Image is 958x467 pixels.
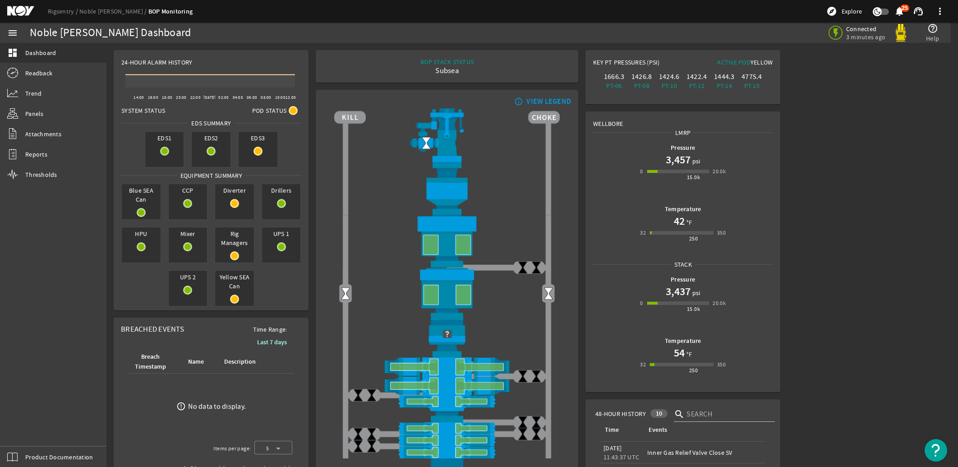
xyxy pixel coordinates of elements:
div: 10 [650,409,668,418]
img: ValveClose.png [365,388,378,402]
span: Time Range: [246,325,295,334]
span: Reports [25,150,47,159]
div: PT-08 [630,81,654,90]
mat-icon: error_outline [176,402,186,411]
img: UpperAnnularOpen.png [334,215,560,268]
img: FlexJoint.png [334,162,560,214]
img: Valve2Open.png [419,136,433,150]
text: 10:00 [275,95,286,100]
span: Drillers [262,184,301,197]
span: Product Documentation [25,453,93,462]
div: 0 [640,167,643,176]
mat-icon: notifications [894,6,905,17]
div: Time [603,425,636,435]
img: Valve2Open.png [339,287,352,300]
div: Items per page: [213,444,251,453]
div: 1424.6 [657,72,681,81]
img: ValveClose.png [365,427,378,441]
span: Explore [842,7,862,16]
button: 25 [894,7,904,16]
b: Temperature [665,337,701,345]
img: PipeRamOpen.png [334,446,560,458]
mat-icon: help_outline [927,23,938,34]
mat-icon: info_outline [512,98,523,105]
div: 250 [689,234,698,243]
div: 32 [640,228,646,237]
span: LMRP [672,128,694,137]
b: Last 7 days [257,338,287,347]
div: BOP STACK STATUS [420,57,474,66]
div: Key PT Pressures (PSI) [593,58,683,70]
span: Yellow [751,58,773,66]
div: 350 [717,228,726,237]
div: 250 [689,366,698,375]
img: ValveClose.png [516,416,530,429]
mat-icon: support_agent [913,6,924,17]
a: Rigsentry [48,7,79,15]
input: Search [686,409,768,420]
span: EDS2 [192,132,230,144]
span: psi [691,288,700,297]
img: ValveClose.png [516,261,530,274]
div: No data to display. [188,402,246,411]
span: EDS SUMMARY [188,119,234,128]
span: CCP [169,184,207,197]
span: Equipment Summary [177,171,245,180]
img: ValveClose.png [530,370,543,383]
span: Breached Events [121,324,184,334]
div: 15.0k [687,173,700,182]
a: Noble [PERSON_NAME] [79,7,148,15]
text: 12:00 [286,95,296,100]
img: PipeRamOpen.png [334,395,560,407]
span: 48-Hour History [595,409,646,418]
span: Active Pod [717,58,751,66]
div: PT-12 [685,81,709,90]
b: Temperature [665,205,701,213]
span: UPS 1 [262,227,301,240]
div: 32 [640,360,646,369]
img: ShearRamOpen.png [334,357,560,376]
text: 02:00 [218,95,229,100]
button: Explore [823,4,866,18]
h1: 3,457 [666,153,691,167]
span: Rig Managers [215,227,254,249]
span: EDS1 [145,132,184,144]
img: BopBodyShearBottom.png [334,407,560,422]
a: BOP Monitoring [148,7,193,16]
legacy-datetime-component: [DATE] [603,444,622,452]
span: Blue SEA Can [122,184,161,206]
span: Connected [846,25,885,33]
h1: 54 [674,346,685,360]
text: 22:00 [190,95,201,100]
img: PipeRamOpen.png [334,422,560,435]
div: 1666.3 [602,72,626,81]
text: 20:00 [176,95,186,100]
span: Trend [25,89,41,98]
span: psi [691,157,700,166]
img: Yellowpod.svg [892,24,910,42]
div: Subsea [420,66,474,75]
span: System Status [121,106,165,115]
text: 14:00 [134,95,144,100]
div: Name [188,357,204,367]
b: Pressure [671,143,695,152]
text: 16:00 [148,95,158,100]
span: °F [685,350,692,359]
span: Pod Status [252,106,287,115]
img: ValveClose.png [516,370,530,383]
span: Yellow SEA Can [215,271,254,292]
img: ValveClose.png [365,439,378,453]
span: EDS3 [239,132,277,144]
mat-icon: menu [7,28,18,38]
span: Thresholds [25,170,57,179]
text: 06:00 [247,95,257,100]
mat-icon: explore [826,6,837,17]
div: 20.0k [713,167,726,176]
div: Description [224,357,256,367]
img: RiserAdapter.png [334,108,560,162]
span: Diverter [215,184,254,197]
span: °F [685,218,692,227]
text: 18:00 [162,95,172,100]
span: Readback [25,69,52,78]
div: Description [223,357,264,367]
